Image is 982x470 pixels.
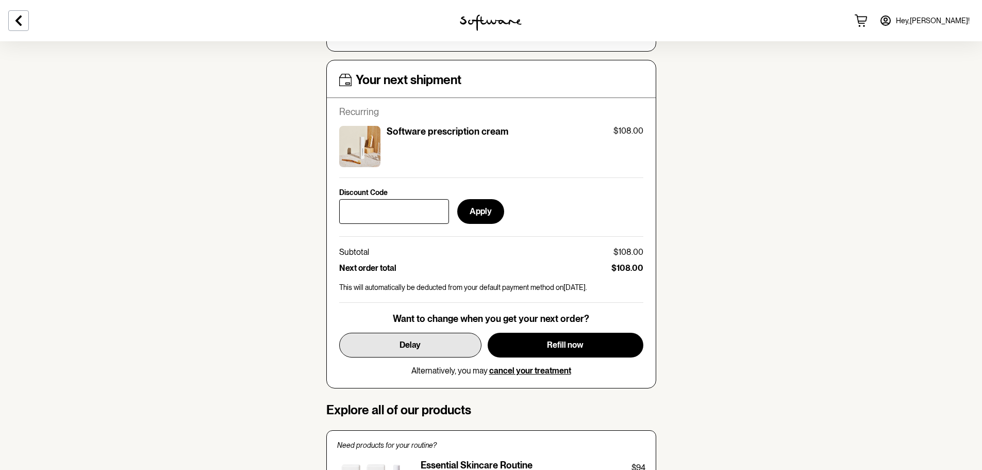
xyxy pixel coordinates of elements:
[337,441,645,450] p: Need products for your routine?
[547,340,584,350] span: Refill now
[896,17,970,25] span: Hey, [PERSON_NAME] !
[393,313,589,325] p: Want to change when you get your next order?
[457,199,504,224] button: Apply
[411,366,571,376] p: Alternatively, you may
[339,283,643,292] p: This will automatically be deducted from your default payment method on [DATE] .
[873,8,976,33] a: Hey,[PERSON_NAME]!
[613,126,643,136] p: $108.00
[339,106,643,118] p: Recurring
[611,263,643,273] p: $108.00
[339,126,380,167] img: ckrj7zkjy00033h5xptmbqh6o.jpg
[356,73,461,88] h4: Your next shipment
[613,247,643,257] p: $108.00
[387,126,508,137] p: Software prescription cream
[460,14,522,31] img: software logo
[488,333,643,358] button: Refill now
[339,247,369,257] p: Subtotal
[400,340,421,350] span: Delay
[326,403,656,418] h4: Explore all of our products
[489,366,571,376] button: cancel your treatment
[339,188,388,197] p: Discount Code
[339,263,396,273] p: Next order total
[339,333,481,358] button: Delay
